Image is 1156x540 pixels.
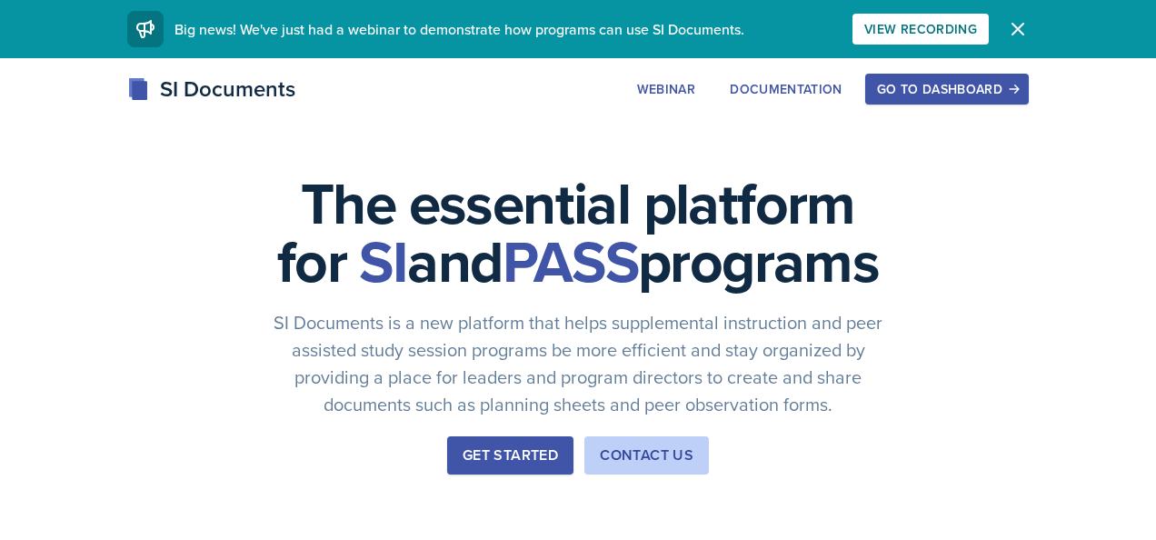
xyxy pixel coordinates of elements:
[463,445,558,466] div: Get Started
[718,74,854,105] button: Documentation
[864,22,977,36] div: View Recording
[127,73,295,105] div: SI Documents
[625,74,707,105] button: Webinar
[877,82,1017,96] div: Go to Dashboard
[600,445,693,466] div: Contact Us
[447,436,573,475] button: Get Started
[852,14,989,45] button: View Recording
[637,82,695,96] div: Webinar
[865,74,1029,105] button: Go to Dashboard
[730,82,842,96] div: Documentation
[174,19,744,39] span: Big news! We've just had a webinar to demonstrate how programs can use SI Documents.
[584,436,709,475] button: Contact Us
